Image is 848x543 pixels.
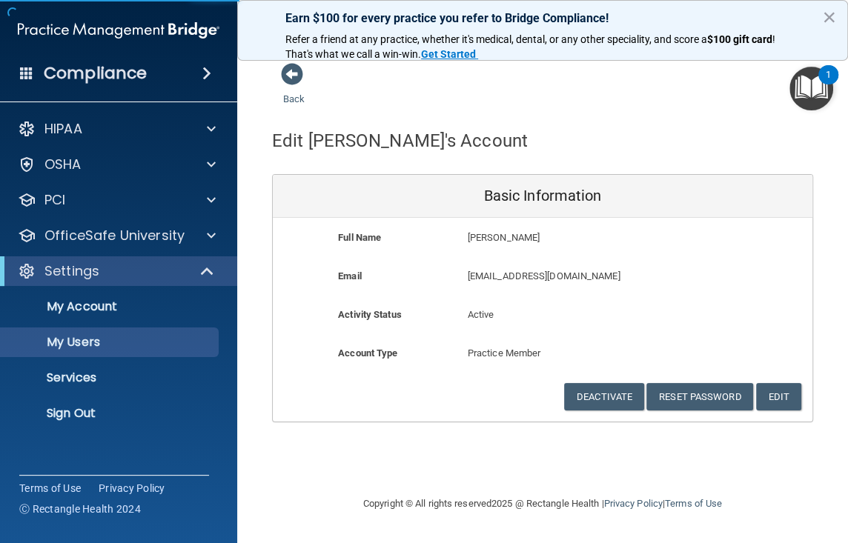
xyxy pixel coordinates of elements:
[592,443,830,502] iframe: Drift Widget Chat Controller
[10,406,212,421] p: Sign Out
[10,335,212,350] p: My Users
[468,344,618,362] p: Practice Member
[468,229,704,247] p: [PERSON_NAME]
[10,370,212,385] p: Services
[822,5,836,29] button: Close
[44,262,99,280] p: Settings
[18,262,215,280] a: Settings
[564,383,644,410] button: Deactivate
[338,309,402,320] b: Activity Status
[44,156,82,173] p: OSHA
[338,347,397,359] b: Account Type
[756,383,801,410] button: Edit
[18,120,216,138] a: HIPAA
[272,131,528,150] h4: Edit [PERSON_NAME]'s Account
[18,191,216,209] a: PCI
[338,270,362,282] b: Email
[603,498,662,509] a: Privacy Policy
[285,33,778,60] span: ! That's what we call a win-win.
[44,120,82,138] p: HIPAA
[44,227,185,244] p: OfficeSafe University
[826,75,831,94] div: 1
[421,48,476,60] strong: Get Started
[273,175,812,218] div: Basic Information
[285,11,800,25] p: Earn $100 for every practice you refer to Bridge Compliance!
[44,191,65,209] p: PCI
[468,306,618,324] p: Active
[338,232,381,243] b: Full Name
[285,33,707,45] span: Refer a friend at any practice, whether it's medical, dental, or any other speciality, and score a
[19,502,141,516] span: Ⓒ Rectangle Health 2024
[18,156,216,173] a: OSHA
[283,76,305,104] a: Back
[99,481,165,496] a: Privacy Policy
[19,481,81,496] a: Terms of Use
[18,16,219,45] img: PMB logo
[10,299,212,314] p: My Account
[421,48,478,60] a: Get Started
[789,67,833,110] button: Open Resource Center, 1 new notification
[44,63,147,84] h4: Compliance
[18,227,216,244] a: OfficeSafe University
[707,33,772,45] strong: $100 gift card
[665,498,722,509] a: Terms of Use
[646,383,753,410] button: Reset Password
[272,480,813,527] div: Copyright © All rights reserved 2025 @ Rectangle Health | |
[468,267,704,285] p: [EMAIL_ADDRESS][DOMAIN_NAME]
